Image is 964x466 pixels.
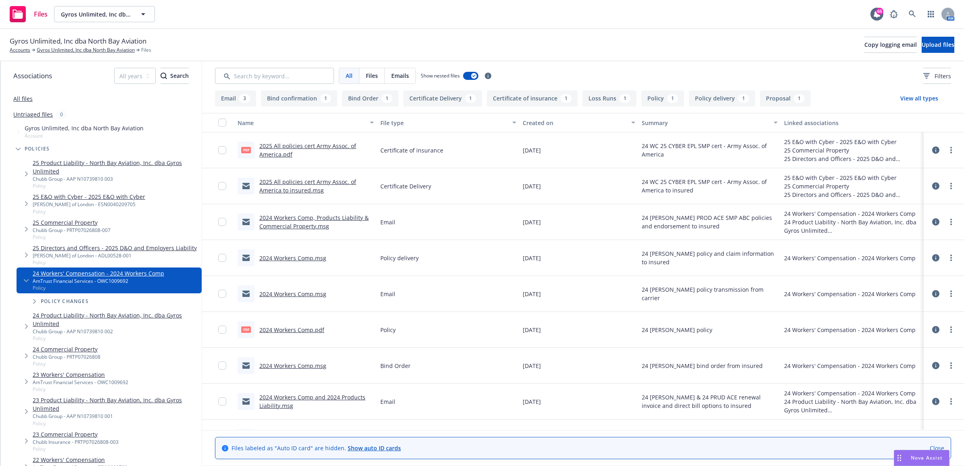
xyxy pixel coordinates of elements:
a: 23 Commercial Property [33,430,119,439]
span: 24 [PERSON_NAME] PROD ACE SMP ABC policies and endorsement to insured [642,213,778,230]
a: Search [904,6,920,22]
span: [DATE] [523,182,541,190]
div: 1 [620,94,630,103]
span: Policy [33,420,198,427]
a: Switch app [923,6,939,22]
button: Bind Order [342,90,399,107]
span: Show nested files [421,72,460,79]
div: Summary [642,119,769,127]
span: Account [25,132,144,139]
div: 1 [561,94,572,103]
a: 2024 Workers Comp and 2024 Products Liability.msg [259,393,365,410]
span: Files [366,71,378,80]
div: 1 [667,94,678,103]
span: [DATE] [523,362,541,370]
a: All files [13,95,33,102]
span: Policy [33,208,145,215]
span: Gyros Unlimited, Inc dba North Bay Aviation [61,10,131,19]
span: Policy changes [41,299,89,304]
button: Email [215,90,256,107]
div: File type [380,119,508,127]
span: [DATE] [523,397,541,406]
a: 2025 All policies cert Army Assoc. of America.pdf [259,142,356,158]
a: 25 Commercial Property [33,218,111,227]
div: Linked associations [784,119,920,127]
span: All [346,71,353,80]
a: more [946,145,956,155]
span: 24 [PERSON_NAME] bind order from insured [642,362,763,370]
span: Filters [935,72,951,80]
span: Policy [33,335,198,342]
div: Drag to move [894,450,904,466]
div: Search [161,68,189,84]
div: 25 E&O with Cyber - 2025 E&O with Cyber [784,138,920,146]
button: Bind confirmation [261,90,337,107]
a: Report a Bug [886,6,902,22]
span: Email [380,397,395,406]
a: more [946,325,956,334]
div: 24 Workers' Compensation - 2024 Workers Comp [784,362,916,370]
input: Select all [218,119,226,127]
button: Policy [641,90,684,107]
a: Accounts [10,46,30,54]
input: Toggle Row Selected [218,362,226,370]
span: Policy [33,386,128,393]
div: 1 [738,94,749,103]
a: 2025 All policies cert Army Assoc. of America to insured.msg [259,178,356,194]
span: Policies [25,146,50,151]
span: Nova Assist [911,454,943,461]
input: Toggle Row Selected [218,218,226,226]
span: Policy [33,259,197,266]
span: [DATE] [523,326,541,334]
button: Created on [520,113,638,132]
span: pdf [241,147,251,153]
div: 65 [876,8,883,15]
button: SearchSearch [161,68,189,84]
input: Toggle Row Selected [218,397,226,405]
div: 25 Commercial Property [784,182,920,190]
span: [DATE] [523,290,541,298]
div: Chubb Group - AAP N10739810 001 [33,413,198,420]
a: Untriaged files [13,110,53,119]
a: more [946,217,956,227]
span: Gyros Unlimited, Inc dba North Bay Aviation [25,124,144,132]
span: Email [380,290,395,298]
a: 24 Product Liability - North Bay Aviation, Inc. dba Gyros Unlimited [33,311,198,328]
a: 25 Product Liability - North Bay Aviation, Inc. dba Gyros Unlimited [33,159,198,176]
a: 2024 Workers Comp.pdf [259,326,324,334]
span: 24 [PERSON_NAME] policy [642,326,712,334]
input: Toggle Row Selected [218,290,226,298]
a: 2024 Workers Comp, Products Liability & Commercial Property.msg [259,214,369,230]
a: 25 Directors and Officers - 2025 D&O and Employers Liability [33,244,197,252]
span: Email [380,218,395,226]
a: 23 Workers' Compensation [33,370,128,379]
div: Name [238,119,365,127]
div: Chubb Group - AAP N10739810 002 [33,328,198,335]
span: Policy [33,234,111,240]
button: Linked associations [781,113,924,132]
div: 1 [382,94,392,103]
span: [DATE] [523,218,541,226]
div: 1 [465,94,476,103]
div: 0 [56,110,67,119]
div: 1 [794,94,805,103]
a: more [946,361,956,370]
span: Files [141,46,151,54]
input: Toggle Row Selected [218,326,226,334]
input: Toggle Row Selected [218,254,226,262]
button: Proposal [760,90,811,107]
input: Toggle Row Selected [218,146,226,154]
button: Filters [923,68,951,84]
a: more [946,181,956,191]
div: 24 Product Liability - North Bay Aviation, Inc. dba Gyros Unlimited [784,218,920,235]
a: 23 Product Liability - North Bay Aviation, Inc. dba Gyros Unlimited [33,396,198,413]
a: Show auto ID cards [348,444,401,452]
div: [PERSON_NAME] of London - ADL00528-001 [33,252,197,259]
div: 25 Directors and Officers - 2025 D&O and Employers Liability [784,155,920,163]
a: Gyros Unlimited, Inc dba North Bay Aviation [37,46,135,54]
div: 24 Product Liability - North Bay Aviation, Inc. dba Gyros Unlimited [784,397,920,414]
span: Gyros Unlimited, Inc dba North Bay Aviation [10,36,146,46]
a: more [946,253,956,263]
svg: Search [161,73,167,79]
button: Upload files [922,37,954,53]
